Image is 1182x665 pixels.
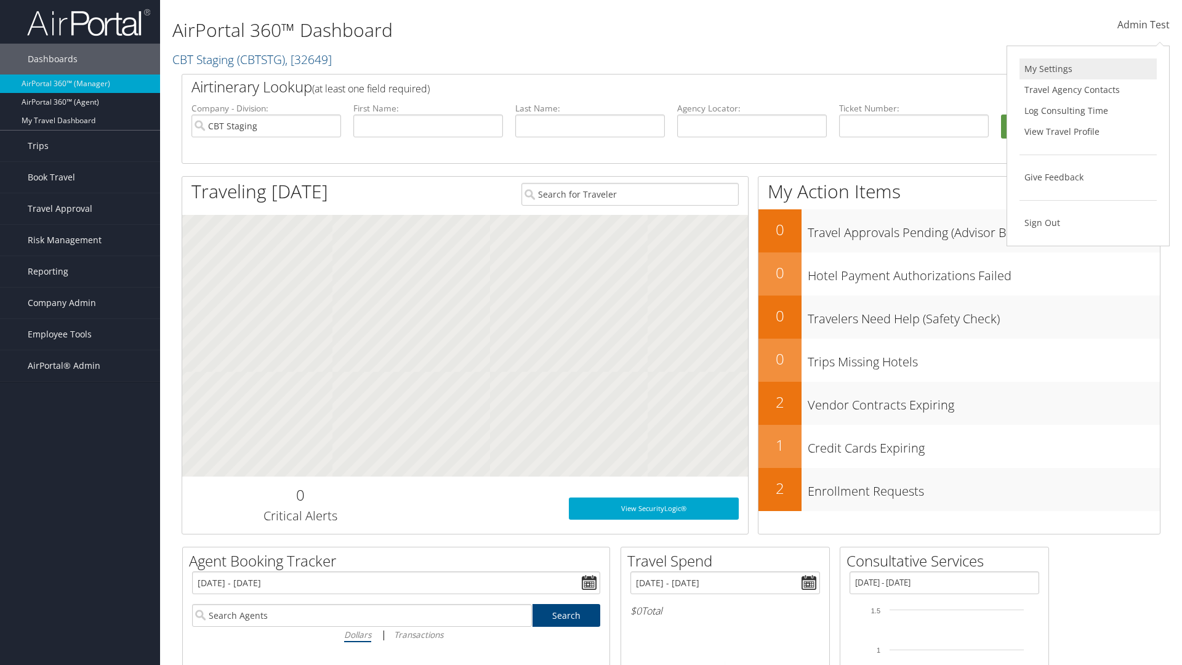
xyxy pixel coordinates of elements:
[846,550,1048,571] h2: Consultative Services
[758,209,1160,252] a: 0Travel Approvals Pending (Advisor Booked)
[808,347,1160,371] h3: Trips Missing Hotels
[28,225,102,256] span: Risk Management
[758,339,1160,382] a: 0Trips Missing Hotels
[808,390,1160,414] h3: Vendor Contracts Expiring
[808,477,1160,500] h3: Enrollment Requests
[189,550,609,571] h2: Agent Booking Tracker
[28,350,100,381] span: AirPortal® Admin
[758,425,1160,468] a: 1Credit Cards Expiring
[758,382,1160,425] a: 2Vendor Contracts Expiring
[27,8,150,37] img: airportal-logo.png
[191,485,409,506] h2: 0
[28,256,68,287] span: Reporting
[521,183,739,206] input: Search for Traveler
[191,102,341,115] label: Company - Division:
[758,179,1160,204] h1: My Action Items
[394,629,443,640] i: Transactions
[758,252,1160,296] a: 0Hotel Payment Authorizations Failed
[533,604,601,627] a: Search
[1117,18,1170,31] span: Admin Test
[344,629,371,640] i: Dollars
[758,305,802,326] h2: 0
[285,51,332,68] span: , [ 32649 ]
[1019,100,1157,121] a: Log Consulting Time
[1019,212,1157,233] a: Sign Out
[1019,121,1157,142] a: View Travel Profile
[192,627,600,642] div: |
[839,102,989,115] label: Ticket Number:
[28,288,96,318] span: Company Admin
[877,647,880,654] tspan: 1
[808,218,1160,241] h3: Travel Approvals Pending (Advisor Booked)
[630,604,820,618] h6: Total
[192,604,532,627] input: Search Agents
[758,392,802,413] h2: 2
[172,51,332,68] a: CBT Staging
[28,131,49,161] span: Trips
[28,162,75,193] span: Book Travel
[1019,58,1157,79] a: My Settings
[237,51,285,68] span: ( CBTSTG )
[1019,167,1157,188] a: Give Feedback
[1019,79,1157,100] a: Travel Agency Contacts
[312,82,430,95] span: (at least one field required)
[758,478,802,499] h2: 2
[758,435,802,456] h2: 1
[758,219,802,240] h2: 0
[191,179,328,204] h1: Traveling [DATE]
[808,304,1160,328] h3: Travelers Need Help (Safety Check)
[808,261,1160,284] h3: Hotel Payment Authorizations Failed
[191,76,1069,97] h2: Airtinerary Lookup
[515,102,665,115] label: Last Name:
[627,550,829,571] h2: Travel Spend
[28,193,92,224] span: Travel Approval
[808,433,1160,457] h3: Credit Cards Expiring
[1001,115,1151,139] button: Search
[1117,6,1170,44] a: Admin Test
[569,498,739,520] a: View SecurityLogic®
[677,102,827,115] label: Agency Locator:
[630,604,641,618] span: $0
[172,17,837,43] h1: AirPortal 360™ Dashboard
[353,102,503,115] label: First Name:
[758,468,1160,511] a: 2Enrollment Requests
[871,607,880,615] tspan: 1.5
[191,507,409,525] h3: Critical Alerts
[28,319,92,350] span: Employee Tools
[758,296,1160,339] a: 0Travelers Need Help (Safety Check)
[758,262,802,283] h2: 0
[758,349,802,369] h2: 0
[28,44,78,75] span: Dashboards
